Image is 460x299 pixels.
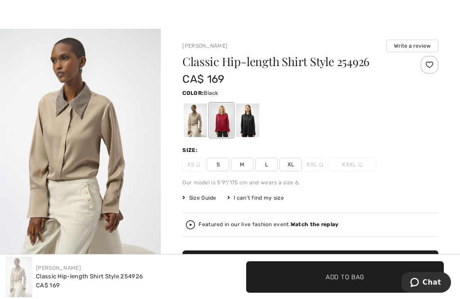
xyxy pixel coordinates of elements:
img: Watch the replay [186,220,195,229]
span: L [255,158,278,171]
button: Write a review [386,40,438,52]
iframe: Opens a widget where you can chat to one of our agents [402,272,451,295]
span: Size Guide [182,194,216,202]
span: S [207,158,229,171]
span: M [231,158,253,171]
button: Add to Bag [246,261,444,293]
img: ring-m.svg [358,162,363,167]
span: XXL [304,158,326,171]
div: Black [236,103,259,137]
div: Featured in our live fashion event. [199,222,338,228]
span: Color: [182,90,203,96]
strong: Watch the replay [291,221,339,228]
img: ring-m.svg [319,162,323,167]
div: Deep cherry [210,103,233,137]
button: Add to Bag [182,250,438,282]
img: Classic Hip-Length Shirt Style 254926 [5,257,32,297]
span: XL [279,158,302,171]
span: XXXL [328,158,376,171]
div: Fawn [184,103,207,137]
span: CA$ 169 [36,282,60,289]
span: Black [203,90,218,96]
img: ring-m.svg [196,162,200,167]
div: Size: [182,146,199,154]
div: Classic Hip-length Shirt Style 254926 [36,272,143,281]
span: Add to Bag [326,272,364,281]
a: [PERSON_NAME] [36,265,81,271]
span: XS [182,158,205,171]
h1: Classic Hip-length Shirt Style 254926 [182,56,396,67]
div: Our model is 5'9"/175 cm and wears a size 6. [182,179,438,187]
a: [PERSON_NAME] [182,43,227,49]
span: CA$ 169 [182,73,224,85]
div: I can't find my size [227,194,284,202]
